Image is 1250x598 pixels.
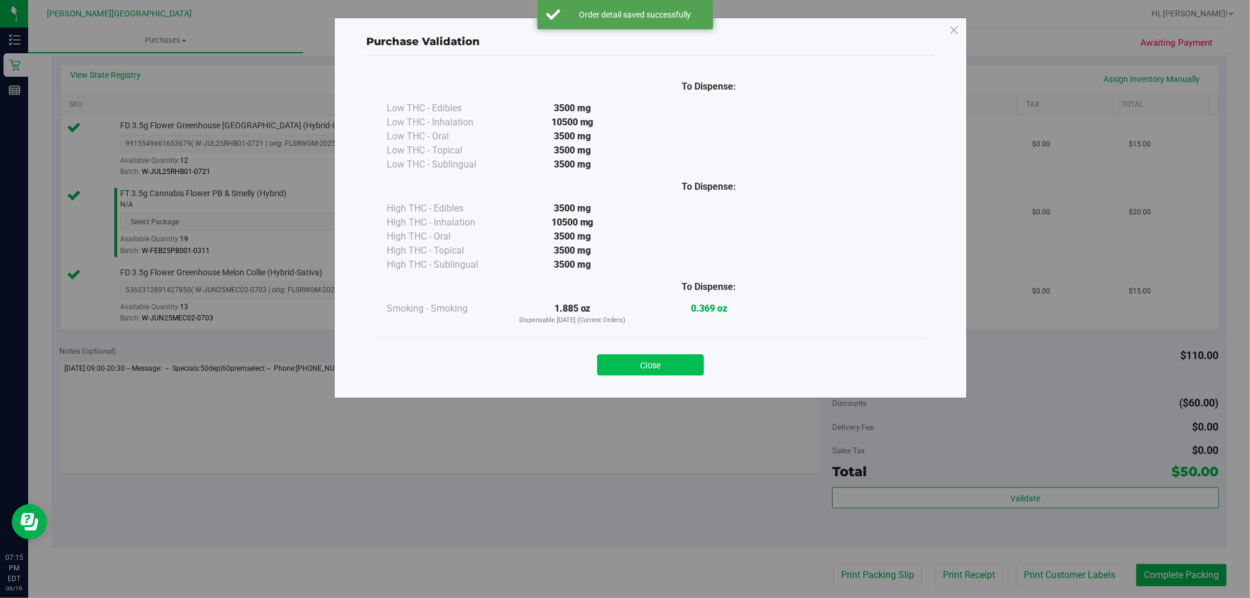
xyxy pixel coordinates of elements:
div: Order detail saved successfully [567,9,704,20]
div: High THC - Oral [387,230,504,244]
div: High THC - Edibles [387,201,504,216]
strong: 0.369 oz [691,303,727,314]
p: Dispensable [DATE] (Current Orders) [504,316,641,326]
div: Low THC - Sublingual [387,158,504,172]
div: 3500 mg [504,143,641,158]
div: Low THC - Edibles [387,101,504,115]
div: 3500 mg [504,101,641,115]
div: Low THC - Topical [387,143,504,158]
iframe: Resource center [12,504,47,539]
div: 3500 mg [504,158,641,172]
div: To Dispense: [641,280,777,294]
button: Close [597,354,704,375]
div: 3500 mg [504,258,641,272]
div: To Dispense: [641,180,777,194]
div: 3500 mg [504,230,641,244]
div: High THC - Sublingual [387,258,504,272]
div: 10500 mg [504,216,641,230]
div: 3500 mg [504,201,641,216]
div: High THC - Inhalation [387,216,504,230]
div: 3500 mg [504,244,641,258]
span: Purchase Validation [366,35,480,48]
div: High THC - Topical [387,244,504,258]
div: 3500 mg [504,129,641,143]
div: Low THC - Inhalation [387,115,504,129]
div: 1.885 oz [504,302,641,326]
div: 10500 mg [504,115,641,129]
div: To Dispense: [641,80,777,94]
div: Smoking - Smoking [387,302,504,316]
div: Low THC - Oral [387,129,504,143]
